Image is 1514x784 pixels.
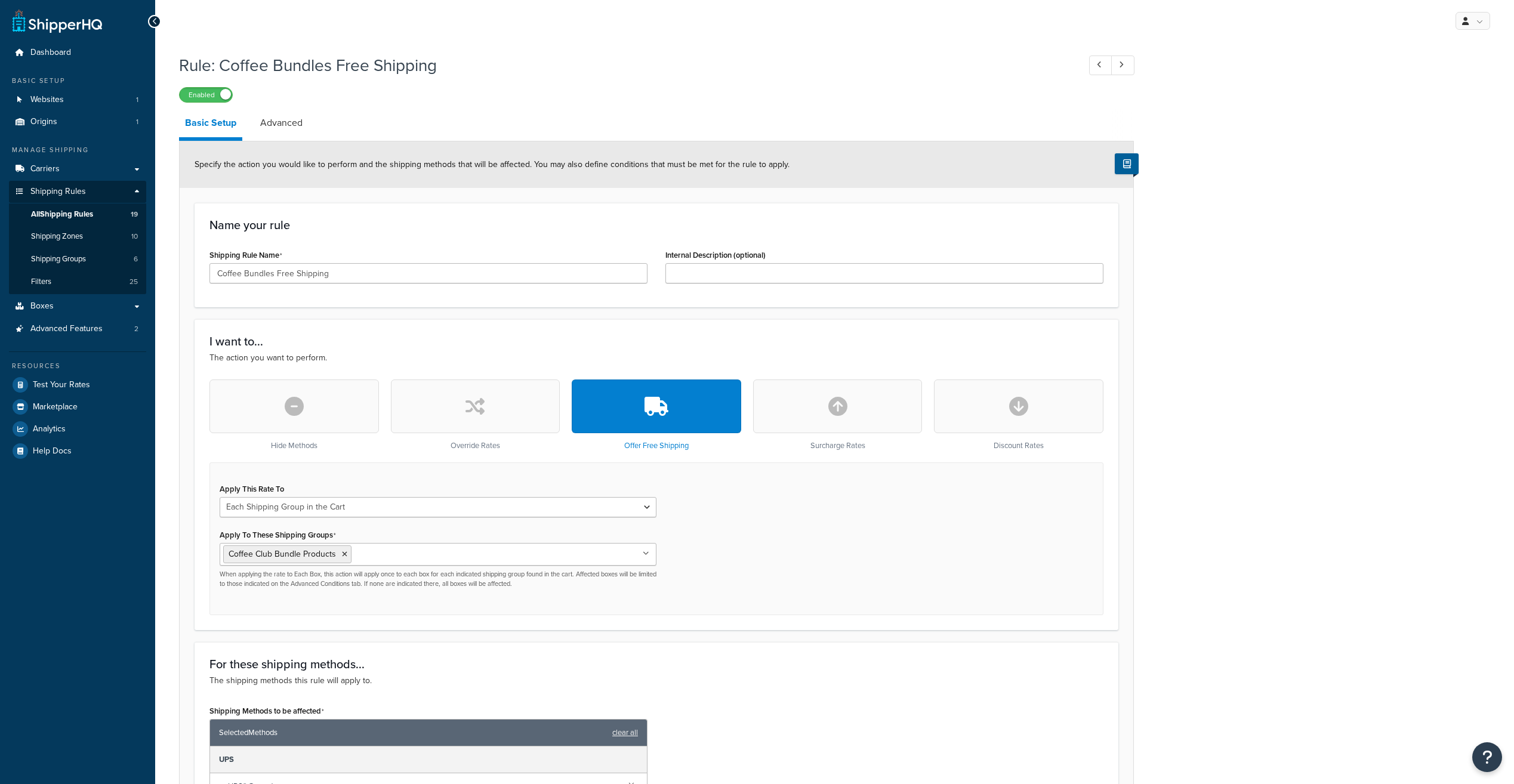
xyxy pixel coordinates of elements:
a: Boxes [9,295,146,317]
span: Shipping Rules [30,187,86,197]
span: All Shipping Rules [31,209,93,220]
div: Discount Rates [934,379,1103,450]
span: Shipping Zones [31,232,83,242]
label: Apply This Rate To [220,484,284,493]
a: Help Docs [9,440,146,462]
span: Websites [30,95,64,105]
a: Analytics [9,418,146,440]
span: Help Docs [33,446,72,456]
span: Shipping Groups [31,254,86,264]
h3: For these shipping methods... [209,658,1103,671]
div: Override Rates [391,379,560,450]
span: 6 [134,254,138,264]
li: Shipping Zones [9,226,146,248]
span: Specify the action you would like to perform and the shipping methods that will be affected. You ... [195,158,790,171]
span: 1 [136,117,138,127]
a: Marketplace [9,396,146,418]
span: 25 [129,277,138,287]
span: Advanced Features [30,324,103,334]
label: Apply To These Shipping Groups [220,530,336,540]
a: Shipping Zones10 [9,226,146,248]
div: Hide Methods [209,379,379,450]
div: Surcharge Rates [753,379,923,450]
a: Advanced [254,109,309,137]
h3: I want to... [209,335,1103,348]
span: 10 [131,232,138,242]
li: Shipping Rules [9,181,146,294]
a: Previous Record [1089,55,1112,75]
p: When applying the rate to Each Box, this action will apply once to each box for each indicated sh... [220,570,656,588]
label: Internal Description (optional) [665,251,766,260]
span: Origins [30,117,57,127]
h3: Name your rule [209,218,1103,232]
label: Shipping Methods to be affected [209,706,324,716]
a: Basic Setup [179,109,242,141]
a: Next Record [1111,55,1134,75]
p: The shipping methods this rule will apply to. [209,674,1103,687]
li: Advanced Features [9,318,146,340]
a: clear all [612,724,638,741]
div: Resources [9,361,146,371]
span: Selected Methods [219,724,606,741]
span: Dashboard [30,48,71,58]
a: Shipping Groups6 [9,248,146,270]
span: Coffee Club Bundle Products [229,548,336,560]
span: 19 [131,209,138,220]
span: Carriers [30,164,60,174]
label: Shipping Rule Name [209,251,282,260]
span: Filters [31,277,51,287]
span: 1 [136,95,138,105]
div: Basic Setup [9,76,146,86]
span: Analytics [33,424,66,434]
div: Offer Free Shipping [572,379,741,450]
p: The action you want to perform. [209,351,1103,365]
span: Boxes [30,301,54,311]
a: AllShipping Rules19 [9,203,146,226]
li: Origins [9,111,146,133]
a: Carriers [9,158,146,180]
div: Manage Shipping [9,145,146,155]
li: Filters [9,271,146,293]
a: Shipping Rules [9,181,146,203]
a: Websites1 [9,89,146,111]
button: Show Help Docs [1115,153,1139,174]
h1: Rule: Coffee Bundles Free Shipping [179,54,1067,77]
span: Marketplace [33,402,78,412]
li: Shipping Groups [9,248,146,270]
a: Filters25 [9,271,146,293]
a: Dashboard [9,42,146,64]
button: Open Resource Center [1472,742,1502,772]
a: Advanced Features2 [9,318,146,340]
a: Origins1 [9,111,146,133]
a: Test Your Rates [9,374,146,396]
span: Test Your Rates [33,380,90,390]
label: Enabled [180,88,232,102]
li: Websites [9,89,146,111]
div: UPS [210,746,647,773]
span: 2 [134,324,138,334]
